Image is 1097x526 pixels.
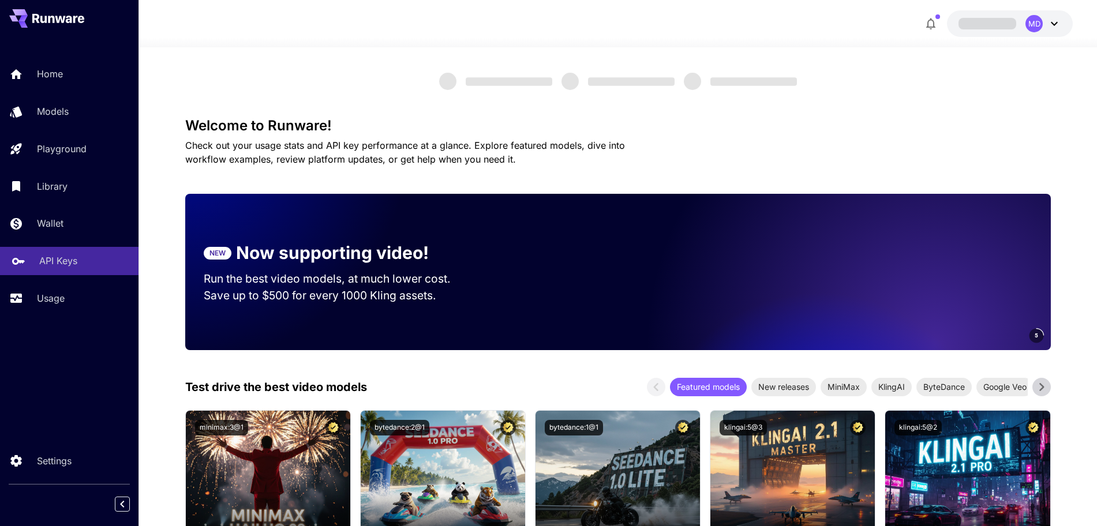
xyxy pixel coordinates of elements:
div: KlingAI [871,378,912,396]
div: New releases [751,378,816,396]
span: Featured models [670,381,747,393]
span: New releases [751,381,816,393]
p: Usage [37,291,65,305]
p: Save up to $500 for every 1000 Kling assets. [204,287,473,304]
button: bytedance:1@1 [545,420,603,435]
button: Certified Model – Vetted for best performance and includes a commercial license. [675,420,691,435]
p: Run the best video models, at much lower cost. [204,270,473,287]
div: Google Veo [976,378,1034,396]
h3: Welcome to Runware! [185,118,1051,134]
p: Test drive the best video models [185,378,367,396]
div: Collapse sidebar [123,494,138,514]
span: KlingAI [871,381,912,393]
button: Collapse sidebar [115,497,130,512]
button: Certified Model – Vetted for best performance and includes a commercial license. [325,420,341,435]
span: Check out your usage stats and API key performance at a glance. Explore featured models, dive int... [185,140,625,165]
button: MD [947,10,1073,37]
button: minimax:3@1 [195,420,248,435]
div: MD [1025,15,1043,32]
p: Now supporting video! [236,240,429,266]
p: Settings [37,454,72,468]
div: ByteDance [916,378,972,396]
p: Home [37,67,63,81]
button: Certified Model – Vetted for best performance and includes a commercial license. [500,420,516,435]
p: Library [37,179,68,193]
span: MiniMax [821,381,867,393]
p: Wallet [37,216,63,230]
p: Playground [37,142,87,156]
p: Models [37,104,69,118]
div: MiniMax [821,378,867,396]
button: Certified Model – Vetted for best performance and includes a commercial license. [850,420,866,435]
button: bytedance:2@1 [370,420,429,435]
button: klingai:5@3 [720,420,767,435]
button: klingai:5@2 [894,420,942,435]
span: ByteDance [916,381,972,393]
button: Certified Model – Vetted for best performance and includes a commercial license. [1025,420,1041,435]
span: 5 [1035,331,1038,340]
div: Featured models [670,378,747,396]
span: Google Veo [976,381,1034,393]
p: NEW [209,248,226,258]
p: API Keys [39,254,77,268]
